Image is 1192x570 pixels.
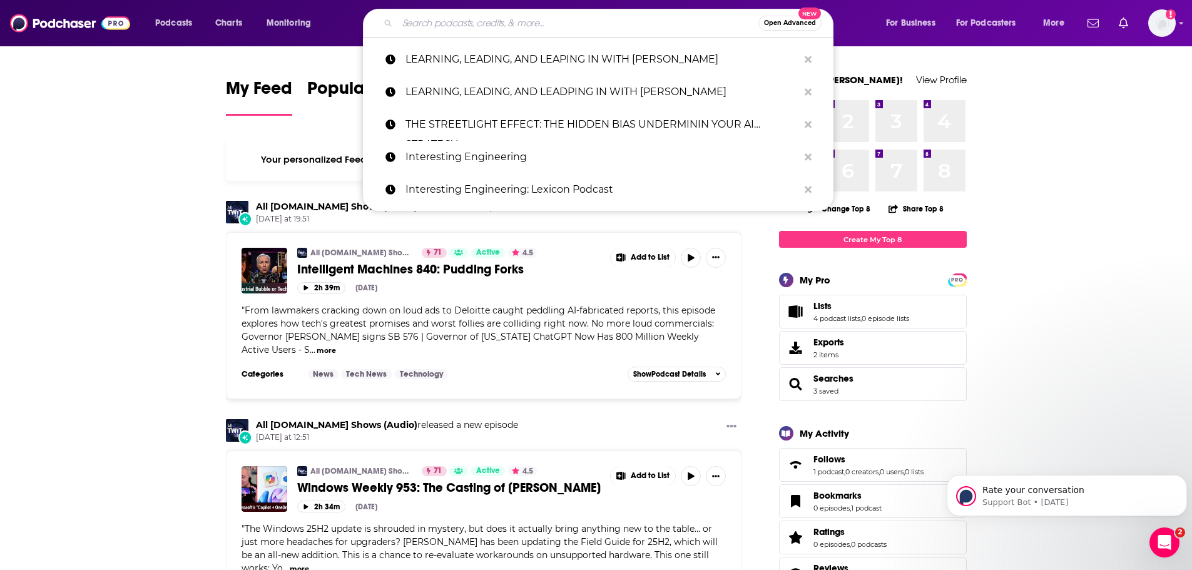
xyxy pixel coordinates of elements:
[307,78,414,106] span: Popular Feed
[310,248,414,258] a: All [DOMAIN_NAME] Shows (Audio)
[242,305,715,355] span: From lawmakers cracking down on loud ads to Deloitte caught peddling AI-fabricated reports, this ...
[422,466,447,476] a: 71
[888,196,944,221] button: Share Top 8
[633,370,706,379] span: Show Podcast Details
[375,9,845,38] div: Search podcasts, credits, & more...
[813,350,844,359] span: 2 items
[779,295,967,328] span: Lists
[813,300,909,312] a: Lists
[783,492,808,510] a: Bookmarks
[904,467,905,476] span: ,
[422,248,447,258] a: 71
[397,13,758,33] input: Search podcasts, credits, & more...
[813,504,850,512] a: 0 episodes
[297,262,601,277] a: Intelligent Machines 840: Pudding Forks
[813,337,844,348] span: Exports
[950,275,965,284] a: PRO
[611,248,676,268] button: Show More Button
[267,14,311,32] span: Monitoring
[363,76,833,108] a: LEARNING, LEADING, AND LEADPING IN WITH [PERSON_NAME]
[508,248,537,258] button: 4.5
[355,502,377,511] div: [DATE]
[226,78,292,116] a: My Feed
[631,471,670,481] span: Add to List
[1114,13,1133,34] a: Show notifications dropdown
[948,13,1034,33] button: open menu
[813,300,832,312] span: Lists
[471,466,505,476] a: Active
[916,74,967,86] a: View Profile
[256,419,417,430] a: All TWiT.tv Shows (Audio)
[800,427,849,439] div: My Activity
[476,247,500,259] span: Active
[508,466,537,476] button: 4.5
[779,484,967,518] span: Bookmarks
[779,448,967,482] span: Follows
[226,419,248,442] img: All TWiT.tv Shows (Audio)
[706,248,726,268] button: Show More Button
[310,466,414,476] a: All [DOMAIN_NAME] Shows (Audio)
[434,247,442,259] span: 71
[297,480,601,496] a: Windows Weekly 953: The Casting of [PERSON_NAME]
[813,373,853,384] a: Searches
[405,43,798,76] p: LEARNING, LEADING, AND LEAPING IN WITH CARRIE STOKES
[405,141,798,173] p: Interesting Engineering
[363,141,833,173] a: Interesting Engineering
[813,490,882,501] a: Bookmarks
[10,11,130,35] img: Podchaser - Follow, Share and Rate Podcasts
[877,13,951,33] button: open menu
[813,314,860,323] a: 4 podcast lists
[238,430,252,444] div: New Episode
[942,449,1192,536] iframe: Intercom notifications message
[758,16,822,31] button: Open AdvancedNew
[1149,527,1179,557] iframe: Intercom live chat
[779,367,967,401] span: Searches
[813,526,887,537] a: Ratings
[256,432,518,443] span: [DATE] at 12:51
[851,540,887,549] a: 0 podcasts
[950,275,965,285] span: PRO
[1148,9,1176,37] span: Logged in as HavasAlexa
[611,466,676,486] button: Show More Button
[862,314,909,323] a: 0 episode lists
[813,490,862,501] span: Bookmarks
[1166,9,1176,19] svg: Add a profile image
[783,303,808,320] a: Lists
[779,231,967,248] a: Create My Top 8
[308,369,339,379] a: News
[405,108,798,141] p: THE STREETLIGHT EFFECT: THE HIDDEN BIAS UNDERMININ YOUR AI STRATEGY
[1082,13,1104,34] a: Show notifications dropdown
[813,526,845,537] span: Ratings
[813,540,850,549] a: 0 episodes
[226,78,292,106] span: My Feed
[844,467,845,476] span: ,
[850,540,851,549] span: ,
[706,466,726,486] button: Show More Button
[297,466,307,476] img: All TWiT.tv Shows (Audio)
[798,8,821,19] span: New
[256,419,518,431] h3: released a new episode
[905,467,924,476] a: 0 lists
[297,248,307,258] img: All TWiT.tv Shows (Audio)
[307,78,414,116] a: Popular Feed
[226,201,248,223] img: All TWiT.tv Shows (Audio)
[850,504,851,512] span: ,
[363,108,833,141] a: THE STREETLIGHT EFFECT: THE HIDDEN BIAS UNDERMININ YOUR AI STRATEGY
[297,282,345,294] button: 2h 39m
[880,467,904,476] a: 0 users
[355,283,377,292] div: [DATE]
[879,467,880,476] span: ,
[783,375,808,393] a: Searches
[242,466,287,512] img: Windows Weekly 953: The Casting of Frank Stallone
[215,14,242,32] span: Charts
[395,369,448,379] a: Technology
[813,454,924,465] a: Follows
